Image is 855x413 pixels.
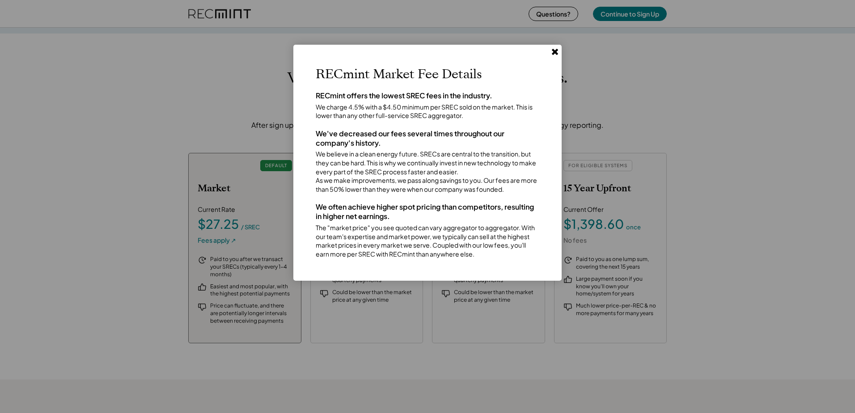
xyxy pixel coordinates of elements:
[316,129,539,148] div: We've decreased our fees several times throughout our company's history.
[316,150,539,194] div: We believe in a clean energy future. SRECs are central to the transition, but they can be hard. T...
[316,223,539,258] div: The "market price" you see quoted can vary aggregator to aggregator. With our team's expertise an...
[316,67,539,82] h2: RECmint Market Fee Details
[316,103,539,120] div: We charge 4.5% with a $4.50 minimum per SREC sold on the market. This is lower than any other ful...
[316,202,539,221] div: We often achieve higher spot pricing than competitors, resulting in higher net earnings.
[316,91,539,101] div: RECmint offers the lowest SREC fees in the industry.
